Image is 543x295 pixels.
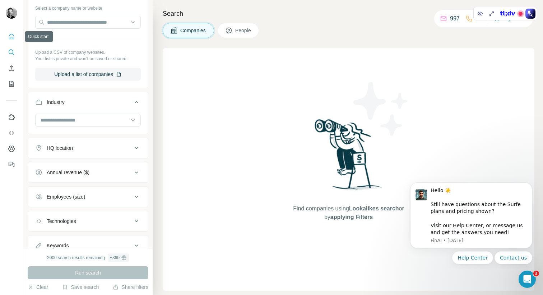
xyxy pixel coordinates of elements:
[47,169,89,176] div: Annual revenue ($)
[35,56,141,62] p: Your list is private and won't be saved or shared.
[6,62,17,75] button: Enrich CSV
[519,271,536,288] iframe: Intercom live chat
[163,9,534,19] h4: Search
[28,164,148,181] button: Annual revenue ($)
[113,284,148,291] button: Share filters
[6,46,17,59] button: Search
[399,176,543,268] iframe: Intercom notifications message
[47,242,69,249] div: Keywords
[28,188,148,205] button: Employees (size)
[47,99,65,106] div: Industry
[349,205,399,211] span: Lookalikes search
[28,139,148,157] button: HQ location
[47,253,129,262] div: 2000 search results remaining
[47,144,73,152] div: HQ location
[311,117,386,197] img: Surfe Illustration - Woman searching with binoculars
[330,214,373,220] span: applying Filters
[47,193,85,200] div: Employees (size)
[450,14,460,23] p: 997
[110,254,120,261] div: + 360
[180,27,206,34] span: Companies
[28,237,148,254] button: Keywords
[35,49,141,56] p: Upload a CSV of company websites.
[291,204,406,222] span: Find companies using or by
[6,7,17,19] img: Avatar
[28,94,148,114] button: Industry
[62,284,99,291] button: Save search
[6,30,17,43] button: Quick start
[235,27,252,34] span: People
[6,142,17,155] button: Dashboard
[28,284,48,291] button: Clear
[349,77,413,141] img: Surfe Illustration - Stars
[35,68,141,81] button: Upload a list of companies
[6,158,17,171] button: Feedback
[28,213,148,230] button: Technologies
[6,111,17,124] button: Use Surfe on LinkedIn
[35,2,141,11] div: Select a company name or website
[47,218,76,225] div: Technologies
[6,127,17,139] button: Use Surfe API
[533,271,539,276] span: 2
[6,77,17,90] button: My lists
